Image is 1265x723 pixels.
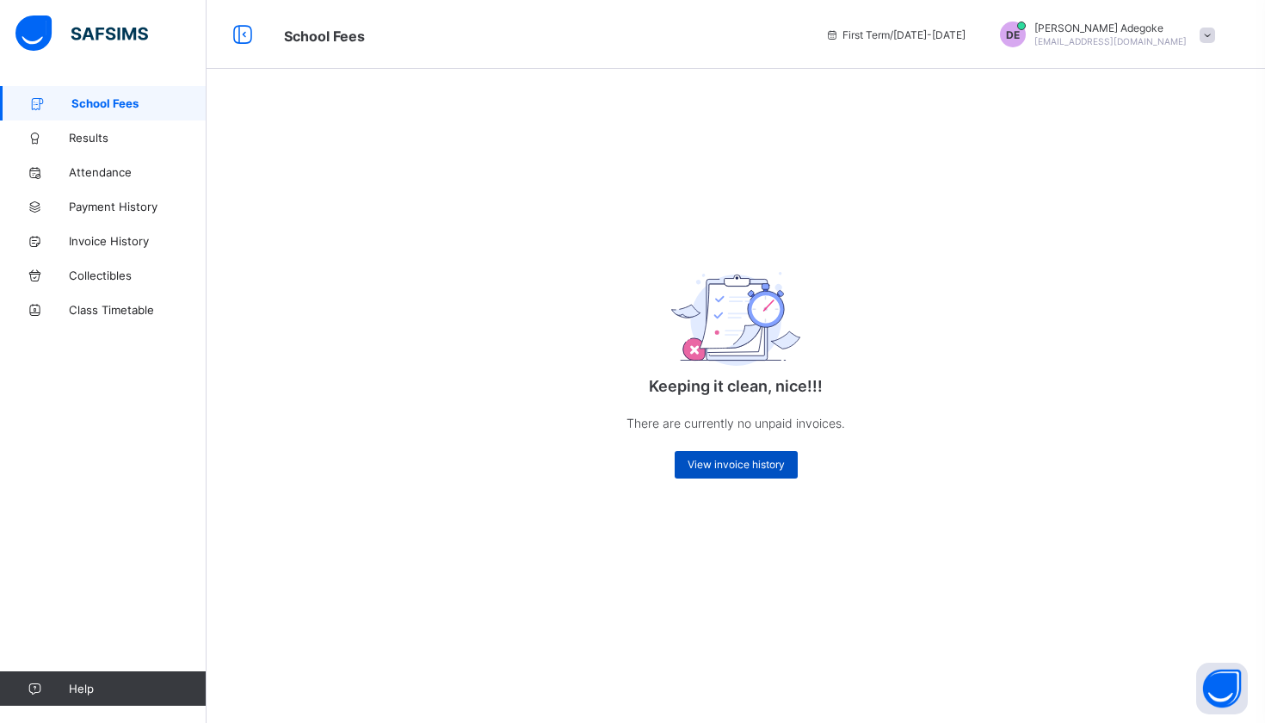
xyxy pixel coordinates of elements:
[69,303,207,317] span: Class Timetable
[564,377,908,395] p: Keeping it clean, nice!!!
[825,28,966,41] span: session/term information
[69,200,207,213] span: Payment History
[69,682,206,695] span: Help
[983,22,1224,47] div: DeborahAdegoke
[69,131,207,145] span: Results
[564,225,908,496] div: Keeping it clean, nice!!!
[1196,663,1248,714] button: Open asap
[284,28,365,45] span: School Fees
[69,234,207,248] span: Invoice History
[1006,28,1020,41] span: DE
[71,96,207,110] span: School Fees
[671,272,800,366] img: empty_exam.25ac31c7e64bfa8fcc0a6b068b22d071.svg
[564,412,908,434] p: There are currently no unpaid invoices.
[1034,22,1187,34] span: [PERSON_NAME] Adegoke
[15,15,148,52] img: safsims
[1034,36,1187,46] span: [EMAIL_ADDRESS][DOMAIN_NAME]
[69,269,207,282] span: Collectibles
[688,458,785,471] span: View invoice history
[69,165,207,179] span: Attendance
